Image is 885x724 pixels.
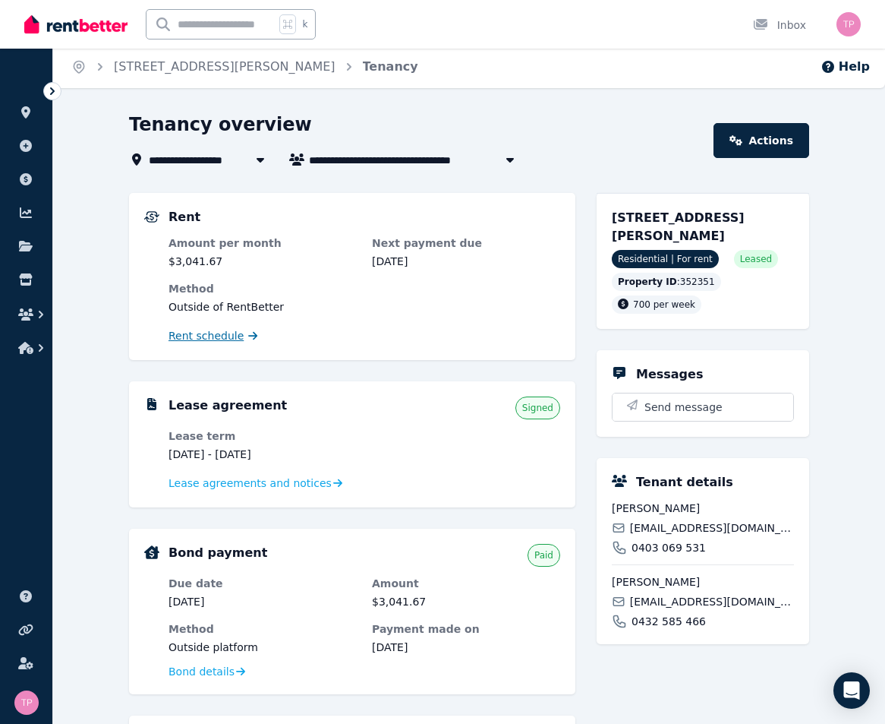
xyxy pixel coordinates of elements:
dd: [DATE] [372,640,560,655]
span: [STREET_ADDRESS][PERSON_NAME] [612,210,745,243]
div: Inbox [753,17,806,33]
h1: Tenancy overview [129,112,312,137]
span: Property ID [618,276,677,288]
dt: Lease term [168,428,357,444]
span: Send message [644,400,723,415]
dd: $3,041.67 [372,594,560,609]
dd: Outside of RentBetter [168,299,560,315]
dt: Payment made on [372,621,560,637]
span: 700 per week [633,299,695,310]
dd: [DATE] [372,254,560,269]
nav: Breadcrumb [53,46,436,88]
span: Signed [522,402,553,414]
dt: Next payment due [372,236,560,251]
span: Lease agreements and notices [168,476,332,491]
span: Residential | For rent [612,250,719,268]
span: Paid [534,549,553,561]
span: [EMAIL_ADDRESS][DOMAIN_NAME] [630,594,794,609]
a: Bond details [168,664,245,679]
a: Lease agreements and notices [168,476,342,491]
dt: Method [168,621,357,637]
span: 0403 069 531 [631,540,706,555]
span: k [302,18,307,30]
h5: Rent [168,208,200,226]
a: Actions [713,123,809,158]
dt: Amount [372,576,560,591]
h5: Bond payment [168,544,267,562]
span: Bond details [168,664,235,679]
img: Tijana Popovic [836,12,861,36]
span: [EMAIL_ADDRESS][DOMAIN_NAME] [630,520,794,536]
dd: $3,041.67 [168,254,357,269]
div: Open Intercom Messenger [833,672,870,709]
img: Rental Payments [144,211,159,223]
a: Tenancy [363,59,418,74]
img: RentBetter [24,13,128,36]
a: Rent schedule [168,328,258,343]
span: 0432 585 466 [631,614,706,629]
dd: [DATE] - [DATE] [168,447,357,462]
span: Rent schedule [168,328,244,343]
dt: Due date [168,576,357,591]
button: Help [820,58,870,76]
dt: Amount per month [168,236,357,251]
img: Bond Details [144,545,159,559]
h5: Messages [636,365,703,384]
dd: [DATE] [168,594,357,609]
span: [PERSON_NAME] [612,574,794,590]
span: Leased [740,253,772,265]
dt: Method [168,281,560,296]
h5: Lease agreement [168,397,287,415]
a: [STREET_ADDRESS][PERSON_NAME] [114,59,335,74]
button: Send message [613,394,793,421]
span: [PERSON_NAME] [612,501,794,516]
div: : 352351 [612,273,721,291]
img: Tijana Popovic [14,691,39,715]
h5: Tenant details [636,473,733,492]
dd: Outside platform [168,640,357,655]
